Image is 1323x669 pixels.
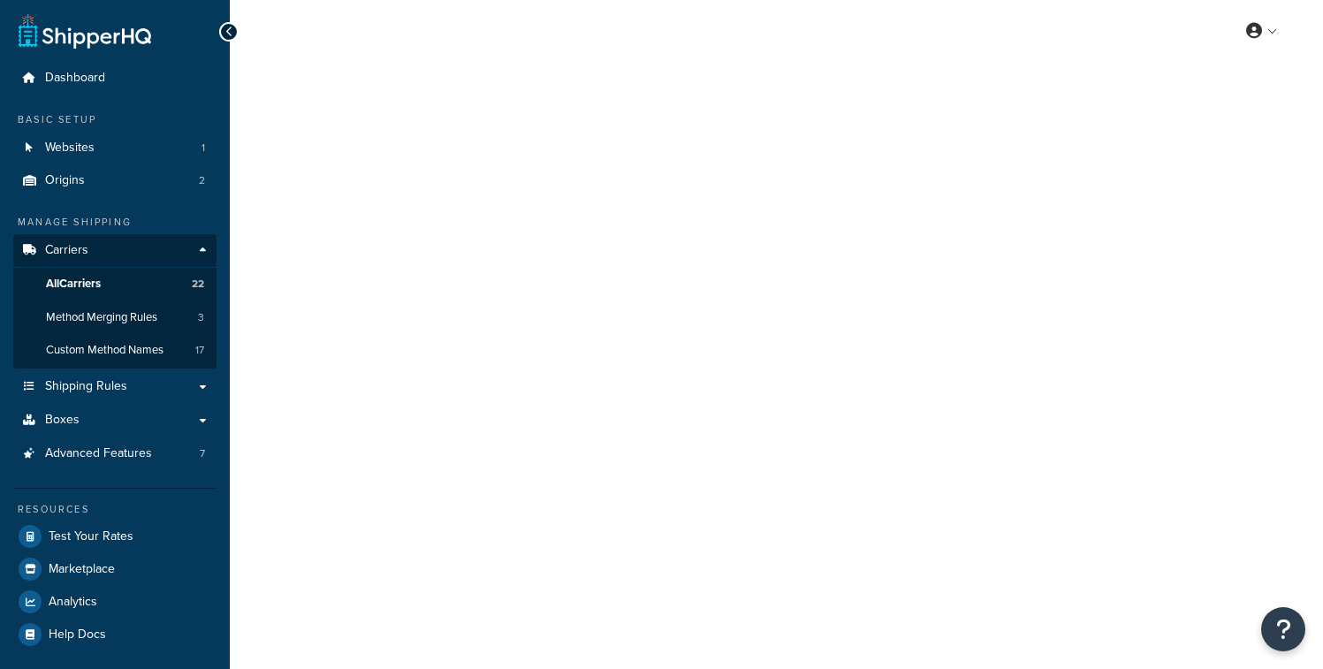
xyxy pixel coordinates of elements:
li: Advanced Features [13,437,217,470]
div: Resources [13,502,217,517]
li: Websites [13,132,217,164]
a: Help Docs [13,619,217,650]
a: Origins2 [13,164,217,197]
span: 2 [199,173,205,188]
span: Marketplace [49,562,115,577]
a: Custom Method Names17 [13,334,217,367]
span: 17 [195,343,204,358]
li: Origins [13,164,217,197]
a: Dashboard [13,62,217,95]
span: Boxes [45,413,80,428]
span: Custom Method Names [46,343,163,358]
a: Carriers [13,234,217,267]
span: 22 [192,277,204,292]
span: 3 [198,310,204,325]
a: Advanced Features7 [13,437,217,470]
span: Origins [45,173,85,188]
span: Advanced Features [45,446,152,461]
span: Method Merging Rules [46,310,157,325]
a: Test Your Rates [13,521,217,552]
span: 7 [200,446,205,461]
li: Carriers [13,234,217,369]
a: Websites1 [13,132,217,164]
span: Shipping Rules [45,379,127,394]
span: 1 [201,141,205,156]
span: Dashboard [45,71,105,86]
span: Carriers [45,243,88,258]
button: Open Resource Center [1261,607,1305,651]
span: All Carriers [46,277,101,292]
div: Basic Setup [13,112,217,127]
span: Analytics [49,595,97,610]
li: Custom Method Names [13,334,217,367]
a: Analytics [13,586,217,618]
div: Manage Shipping [13,215,217,230]
span: Websites [45,141,95,156]
a: Marketplace [13,553,217,585]
span: Help Docs [49,627,106,642]
span: Test Your Rates [49,529,133,544]
a: Shipping Rules [13,370,217,403]
a: Method Merging Rules3 [13,301,217,334]
a: Boxes [13,404,217,437]
a: AllCarriers22 [13,268,217,300]
li: Method Merging Rules [13,301,217,334]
